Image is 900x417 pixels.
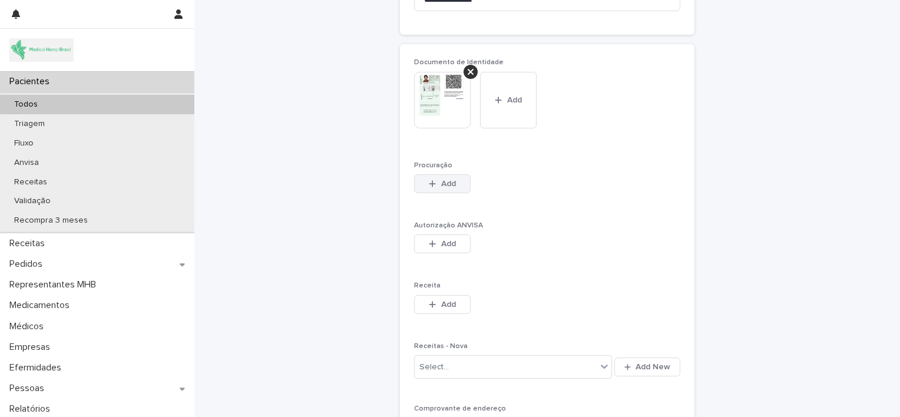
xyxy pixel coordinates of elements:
[5,177,57,187] p: Receitas
[5,138,43,148] p: Fluxo
[5,119,54,129] p: Triagem
[419,361,449,373] div: Select...
[414,162,452,169] span: Procuração
[441,240,456,248] span: Add
[414,295,471,314] button: Add
[507,96,522,104] span: Add
[414,234,471,253] button: Add
[441,180,456,188] span: Add
[9,38,74,62] img: 4SJayOo8RSQX0lnsmxob
[414,59,504,66] span: Documento de Identidade
[636,363,670,371] span: Add New
[441,300,456,309] span: Add
[414,405,506,412] span: Comprovante de endereço
[5,196,60,206] p: Validação
[5,259,52,270] p: Pedidos
[5,321,53,332] p: Médicos
[614,358,680,376] button: Add New
[5,300,79,311] p: Medicamentos
[414,222,483,229] span: Autorização ANVISA
[414,174,471,193] button: Add
[414,343,468,350] span: Receitas - Nova
[5,238,54,249] p: Receitas
[5,158,48,168] p: Anvisa
[5,362,71,373] p: Efermidades
[5,76,59,87] p: Pacientes
[5,100,47,110] p: Todos
[5,342,59,353] p: Empresas
[414,282,441,289] span: Receita
[5,216,97,226] p: Recompra 3 meses
[5,383,54,394] p: Pessoas
[480,72,537,128] button: Add
[5,279,105,290] p: Representantes MHB
[5,403,59,415] p: Relatórios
